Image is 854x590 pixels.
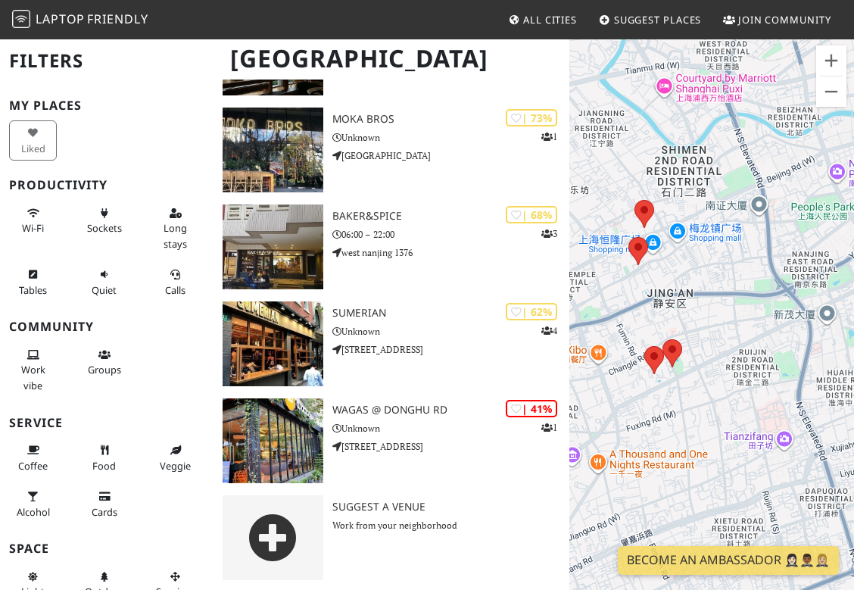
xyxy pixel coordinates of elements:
span: All Cities [523,13,577,27]
h3: Wagas @ Donghu Rd [332,404,569,417]
p: Work from your neighborhood [332,518,569,532]
span: Alcohol [17,505,50,519]
img: BAKER&SPICE [223,204,323,289]
img: Moka Bros [223,108,323,192]
h3: Service [9,416,204,430]
a: BAKER&SPICE | 68% 3 BAKER&SPICE 06:00 – 22:00 west nanjing 1376 [213,204,569,289]
span: People working [21,363,45,392]
img: LaptopFriendly [12,10,30,28]
span: Stable Wi-Fi [22,221,44,235]
div: | 73% [506,109,557,126]
p: Unknown [332,130,569,145]
button: Work vibe [9,342,57,398]
button: Tables [9,262,57,302]
div: | 68% [506,206,557,223]
span: Video/audio calls [165,283,185,297]
p: west nanjing 1376 [332,245,569,260]
button: Coffee [9,438,57,478]
p: [STREET_ADDRESS] [332,439,569,454]
span: Coffee [18,459,48,473]
div: | 62% [506,303,557,320]
span: Quiet [92,283,117,297]
button: Calls [151,262,199,302]
p: Unknown [332,421,569,435]
a: Suggest a Venue Work from your neighborhood [213,495,569,580]
button: Cards [80,484,128,524]
span: Suggest Places [614,13,702,27]
span: Work-friendly tables [19,283,47,297]
span: Long stays [164,221,187,250]
h3: Productivity [9,178,204,192]
span: Friendly [87,11,148,27]
h3: Space [9,542,204,556]
span: Group tables [88,363,121,376]
button: Wi-Fi [9,201,57,241]
a: Suggest Places [593,6,708,33]
p: 06:00 – 22:00 [332,227,569,242]
h3: BAKER&SPICE [332,210,569,223]
a: LaptopFriendly LaptopFriendly [12,7,148,33]
span: Food [92,459,116,473]
h2: Filters [9,38,204,84]
button: Alcohol [9,484,57,524]
h1: [GEOGRAPHIC_DATA] [218,38,566,80]
button: Quiet [80,262,128,302]
img: SUMERIAN [223,301,323,386]
p: 3 [541,226,557,241]
p: 4 [541,323,557,338]
p: 1 [541,130,557,144]
span: Credit cards [92,505,117,519]
h3: Community [9,320,204,334]
button: Groups [80,342,128,382]
a: All Cities [502,6,583,33]
p: 1 [541,420,557,435]
span: Power sockets [87,221,122,235]
span: Veggie [160,459,191,473]
a: Moka Bros | 73% 1 Moka Bros Unknown [GEOGRAPHIC_DATA] [213,108,569,192]
button: Long stays [151,201,199,256]
div: | 41% [506,400,557,417]
h3: SUMERIAN [332,307,569,320]
h3: My Places [9,98,204,113]
a: SUMERIAN | 62% 4 SUMERIAN Unknown [STREET_ADDRESS] [213,301,569,386]
h3: Moka Bros [332,113,569,126]
p: [GEOGRAPHIC_DATA] [332,148,569,163]
a: Wagas @ Donghu Rd | 41% 1 Wagas @ Donghu Rd Unknown [STREET_ADDRESS] [213,398,569,483]
p: [STREET_ADDRESS] [332,342,569,357]
img: gray-place-d2bdb4477600e061c01bd816cc0f2ef0cfcb1ca9e3ad78868dd16fb2af073a21.png [223,495,323,580]
button: Food [80,438,128,478]
p: Unknown [332,324,569,339]
img: Wagas @ Donghu Rd [223,398,323,483]
h3: Suggest a Venue [332,501,569,514]
span: Laptop [36,11,85,27]
button: Veggie [151,438,199,478]
button: Sockets [80,201,128,241]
